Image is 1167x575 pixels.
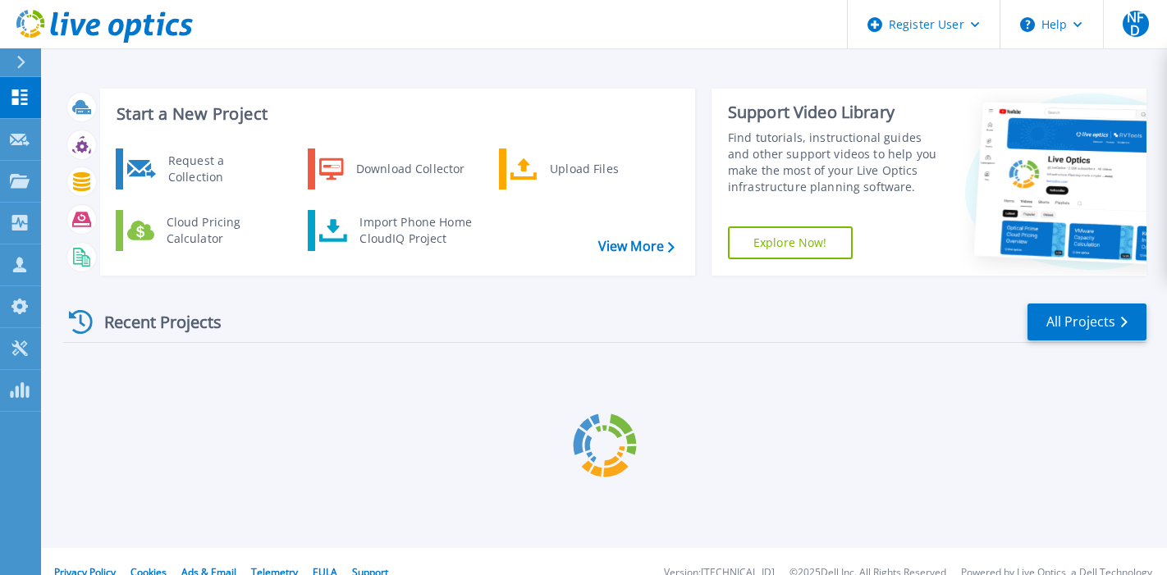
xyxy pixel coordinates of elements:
[117,105,674,123] h3: Start a New Project
[1027,303,1146,340] a: All Projects
[728,226,853,259] a: Explore Now!
[308,148,476,189] a: Download Collector
[728,102,945,123] div: Support Video Library
[160,153,280,185] div: Request a Collection
[499,148,667,189] a: Upload Files
[348,153,472,185] div: Download Collector
[63,302,244,342] div: Recent Projects
[728,130,945,195] div: Find tutorials, instructional guides and other support videos to help you make the most of your L...
[116,148,284,189] a: Request a Collection
[542,153,663,185] div: Upload Files
[1123,11,1149,37] span: NFD
[598,239,675,254] a: View More
[116,210,284,251] a: Cloud Pricing Calculator
[351,214,479,247] div: Import Phone Home CloudIQ Project
[158,214,280,247] div: Cloud Pricing Calculator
